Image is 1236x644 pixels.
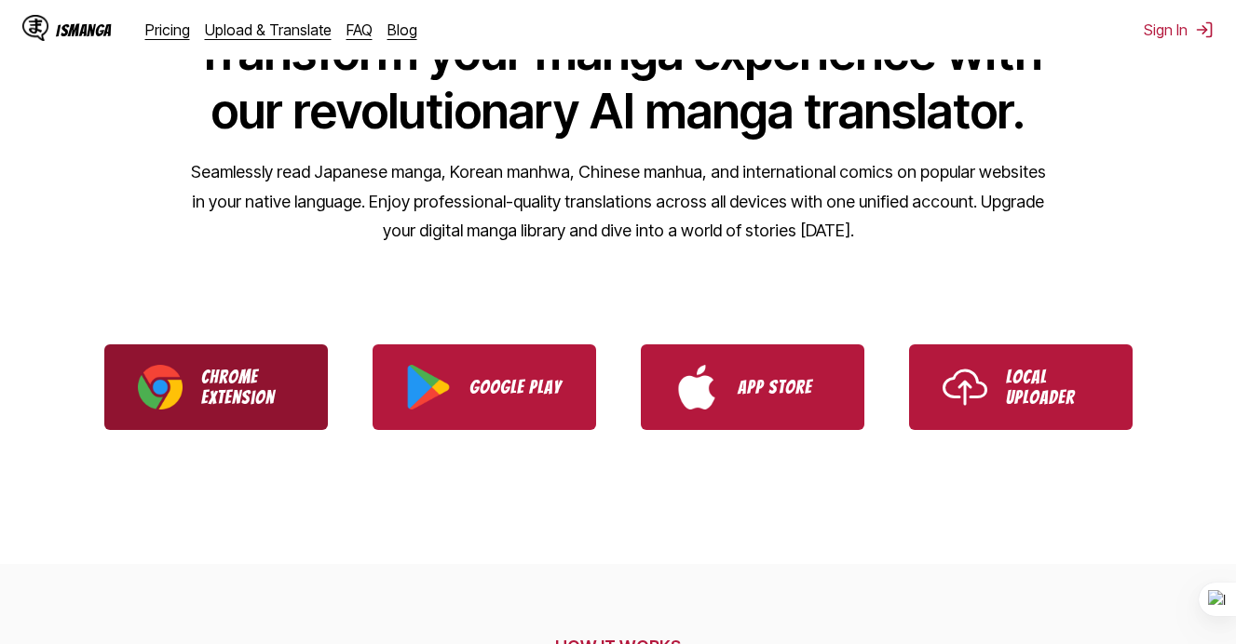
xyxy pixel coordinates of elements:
a: Upload & Translate [205,20,332,39]
a: FAQ [346,20,373,39]
a: Download IsManga from Google Play [373,344,596,430]
img: App Store logo [674,365,719,409]
a: IsManga LogoIsManga [22,15,145,45]
img: IsManga Logo [22,15,48,41]
img: Chrome logo [138,365,183,409]
p: Seamlessly read Japanese manga, Korean manhwa, Chinese manhua, and international comics on popula... [190,157,1047,246]
a: Download IsManga from App Store [641,344,864,430]
img: Google Play logo [406,365,451,409]
p: Chrome Extension [201,367,294,408]
img: Upload icon [943,365,987,409]
p: App Store [738,377,831,397]
button: Sign In [1144,20,1214,39]
a: Download IsManga Chrome Extension [104,344,328,430]
h1: Transform your manga experience with our revolutionary AI manga translator. [190,23,1047,141]
div: IsManga [56,21,112,39]
p: Google Play [469,377,563,397]
a: Use IsManga Local Uploader [909,344,1133,430]
img: Sign out [1195,20,1214,39]
a: Pricing [145,20,190,39]
a: Blog [387,20,417,39]
p: Local Uploader [1006,367,1099,408]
